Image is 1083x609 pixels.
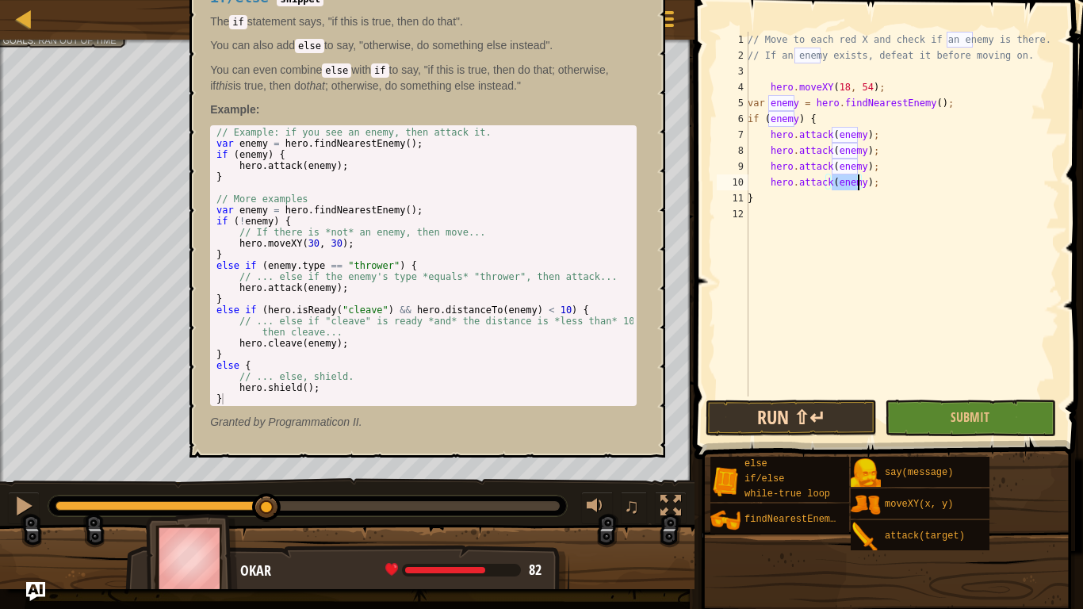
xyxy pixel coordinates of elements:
span: Granted by [210,416,268,428]
code: else [295,39,324,53]
span: Example [210,103,256,116]
code: if [371,63,388,78]
em: that [307,79,325,92]
p: The statement says, "if this is true, then do that". [210,13,637,29]
code: else [322,63,351,78]
code: if [229,15,247,29]
strong: : [210,103,259,116]
em: this [216,79,233,92]
p: You can also add to say, "otherwise, do something else instead". [210,37,637,53]
p: You can even combine with to say, "if this is true, then do that; otherwise, if is true, then do ... [210,62,637,94]
em: Programmaticon II. [210,416,362,428]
